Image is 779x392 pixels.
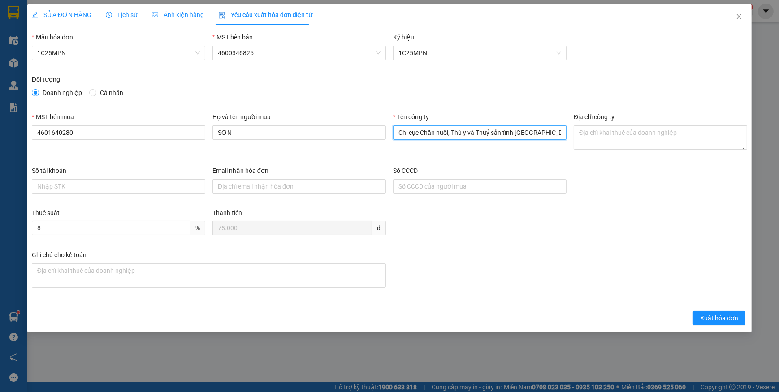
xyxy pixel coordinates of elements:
span: Doanh nghiệp [39,88,86,98]
textarea: Địa chỉ công ty [574,125,747,150]
span: Xuất hóa đơn [700,313,738,323]
label: Ghi chú cho kế toán [32,251,87,258]
img: icon [218,12,225,19]
label: Số tài khoản [32,167,66,174]
input: Họ và tên người mua [212,125,386,140]
input: MST bên mua [32,125,205,140]
label: Thuế suất [32,209,60,216]
input: Thuế suất [32,221,190,235]
span: Lịch sử [106,11,138,18]
label: MST bên bán [212,34,253,41]
span: close [736,13,743,20]
span: SỬA ĐƠN HÀNG [32,11,91,18]
button: Xuất hóa đơn [693,311,745,325]
label: Số CCCD [393,167,418,174]
span: clock-circle [106,12,112,18]
label: Tên công ty [393,113,429,121]
span: 4600346825 [218,46,381,60]
span: 1C25MPN [398,46,561,60]
label: Email nhận hóa đơn [212,167,268,174]
label: Mẫu hóa đơn [32,34,73,41]
label: Thành tiền [212,209,242,216]
label: Địa chỉ công ty [574,113,615,121]
span: đ [372,221,386,235]
span: % [190,221,205,235]
input: Tên công ty [393,125,567,140]
span: Yêu cầu xuất hóa đơn điện tử [218,11,313,18]
button: Close [727,4,752,30]
span: Cá nhân [96,88,127,98]
input: Số tài khoản [32,179,205,194]
label: Ký hiệu [393,34,414,41]
span: 1C25MPN [37,46,200,60]
input: Số CCCD [393,179,567,194]
label: Họ và tên người mua [212,113,271,121]
span: picture [152,12,158,18]
label: MST bên mua [32,113,74,121]
span: edit [32,12,38,18]
span: Ảnh kiện hàng [152,11,204,18]
label: Đối tượng [32,76,60,83]
input: Email nhận hóa đơn [212,179,386,194]
textarea: Ghi chú đơn hàng Ghi chú cho kế toán [32,263,386,288]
